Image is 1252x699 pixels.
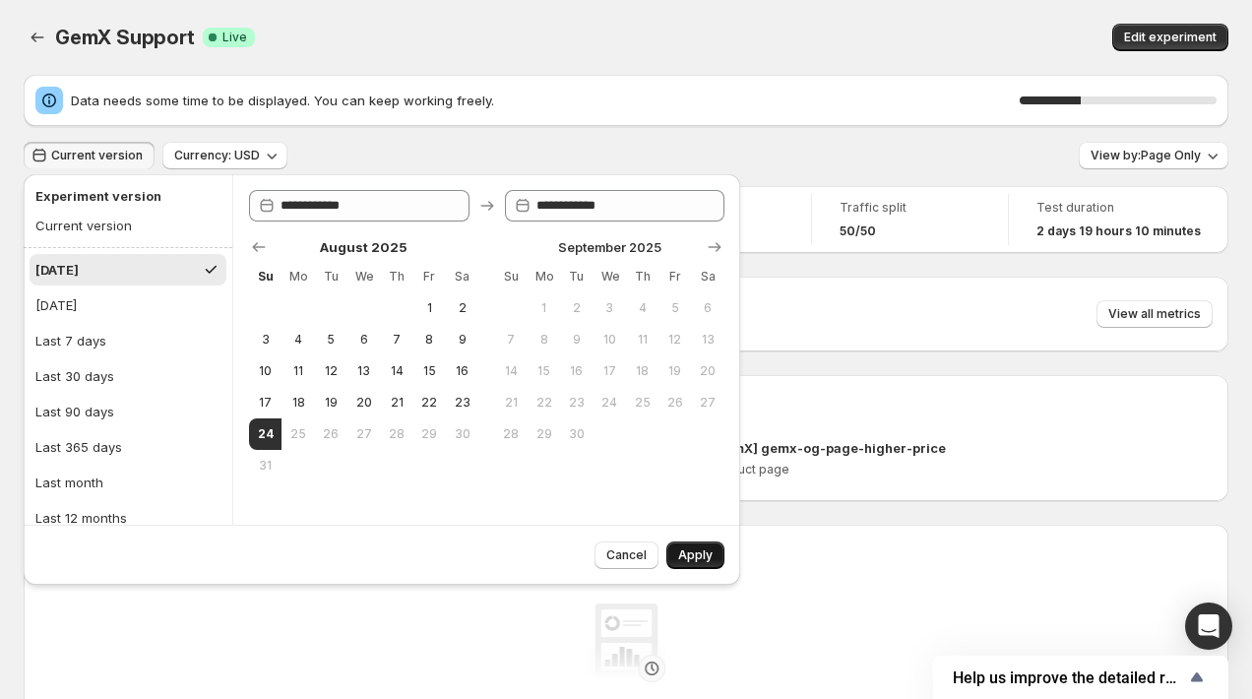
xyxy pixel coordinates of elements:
div: Last 30 days [35,366,114,386]
button: Saturday August 30 2025 [446,418,478,450]
button: Thursday September 11 2025 [626,324,658,355]
button: Tuesday September 2 2025 [560,292,593,324]
th: Wednesday [594,261,626,292]
button: Monday August 11 2025 [282,355,314,387]
th: Monday [282,261,314,292]
span: 21 [503,395,520,411]
span: 5 [666,300,683,316]
span: View by: Page Only [1091,148,1201,163]
div: [DATE] [35,295,77,315]
span: 30 [454,426,470,442]
button: Tuesday September 9 2025 [560,324,593,355]
th: Tuesday [560,261,593,292]
span: 22 [421,395,438,411]
button: Saturday September 6 2025 [692,292,724,324]
button: Show survey - Help us improve the detailed report for A/B campaigns [953,666,1209,689]
span: 2 days 19 hours 10 minutes [1036,223,1201,239]
span: 11 [634,332,651,348]
span: 6 [700,300,717,316]
span: We [601,269,618,285]
th: Wednesday [347,261,380,292]
a: Test duration2 days 19 hours 10 minutes [1036,198,1201,241]
button: Last 90 days [30,396,226,427]
button: View by:Page Only [1079,142,1228,169]
button: Saturday August 23 2025 [446,387,478,418]
span: 15 [421,363,438,379]
span: Sa [700,269,717,285]
span: 23 [568,395,585,411]
span: 24 [601,395,618,411]
span: 12 [323,363,340,379]
span: We [355,269,372,285]
button: View all metrics [1096,300,1213,328]
div: Open Intercom Messenger [1185,603,1232,650]
div: Last 12 months [35,508,127,528]
span: 8 [535,332,552,348]
button: Thursday August 7 2025 [380,324,412,355]
span: Help us improve the detailed report for A/B campaigns [953,668,1185,687]
th: Saturday [446,261,478,292]
span: Tu [568,269,585,285]
button: Last 7 days [30,325,226,356]
span: 26 [666,395,683,411]
span: Mo [289,269,306,285]
span: 10 [257,363,274,379]
button: [DATE] [30,289,226,321]
span: 20 [355,395,372,411]
button: Sunday September 7 2025 [495,324,528,355]
span: GemX Support [55,26,195,49]
span: Current version [51,148,143,163]
span: 27 [700,395,717,411]
th: Sunday [249,261,282,292]
button: Friday August 29 2025 [413,418,446,450]
th: Monday [528,261,560,292]
th: Tuesday [315,261,347,292]
button: Sunday August 10 2025 [249,355,282,387]
span: 18 [289,395,306,411]
h2: Experiment version [35,186,213,206]
div: Last 7 days [35,331,106,350]
div: Last 365 days [35,437,122,457]
div: Current version [35,216,132,235]
span: 5 [323,332,340,348]
span: 4 [634,300,651,316]
button: Sunday September 14 2025 [495,355,528,387]
button: Thursday September 18 2025 [626,355,658,387]
span: 28 [388,426,405,442]
button: Tuesday September 16 2025 [560,355,593,387]
span: 25 [289,426,306,442]
span: 3 [601,300,618,316]
span: 20 [700,363,717,379]
button: Last 30 days [30,360,226,392]
span: 2 [454,300,470,316]
div: Last 90 days [35,402,114,421]
button: Wednesday August 13 2025 [347,355,380,387]
span: 28 [503,426,520,442]
button: Saturday September 27 2025 [692,387,724,418]
button: Back [24,24,51,51]
button: Saturday August 2 2025 [446,292,478,324]
span: 11 [289,363,306,379]
button: [DATE] [30,254,226,286]
span: 17 [257,395,274,411]
th: Thursday [626,261,658,292]
span: Edit experiment [1124,30,1217,45]
button: Friday September 5 2025 [658,292,691,324]
button: Sunday September 28 2025 [495,418,528,450]
button: Currency: USD [162,142,287,169]
button: Friday August 8 2025 [413,324,446,355]
button: Thursday August 28 2025 [380,418,412,450]
span: 21 [388,395,405,411]
span: 14 [388,363,405,379]
span: Sa [454,269,470,285]
span: Traffic split [840,200,980,216]
span: View all metrics [1108,306,1201,322]
button: Tuesday August 5 2025 [315,324,347,355]
span: 9 [568,332,585,348]
button: Wednesday September 17 2025 [594,355,626,387]
span: Cancel [606,547,647,563]
button: Wednesday September 24 2025 [594,387,626,418]
button: Tuesday August 12 2025 [315,355,347,387]
button: Sunday August 31 2025 [249,450,282,481]
img: No data yet [587,604,665,682]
